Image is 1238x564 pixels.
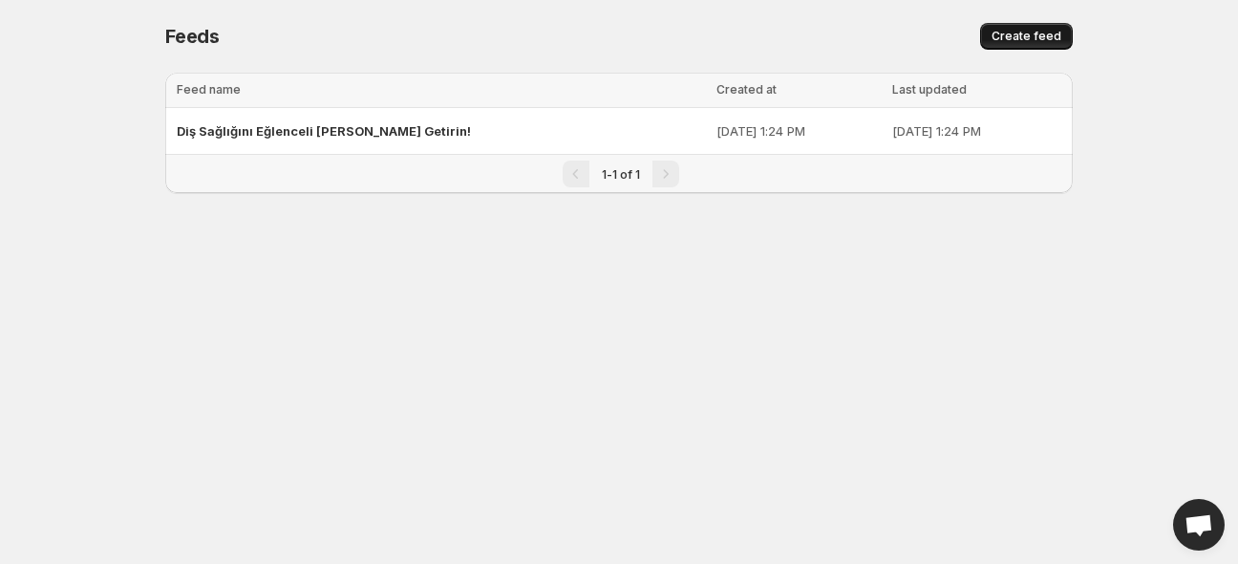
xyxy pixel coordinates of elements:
p: [DATE] 1:24 PM [716,121,881,141]
span: Created at [716,82,777,97]
span: Feeds [165,25,220,48]
p: [DATE] 1:24 PM [892,121,1061,141]
span: Last updated [892,82,967,97]
nav: Pagination [165,154,1073,193]
span: Create feed [992,29,1061,44]
button: Create feed [980,23,1073,50]
a: Open chat [1173,499,1225,551]
span: Diş Sağlığını Eğlenceli [PERSON_NAME] Getirin! [177,123,471,139]
span: 1-1 of 1 [602,167,640,182]
span: Feed name [177,82,241,97]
